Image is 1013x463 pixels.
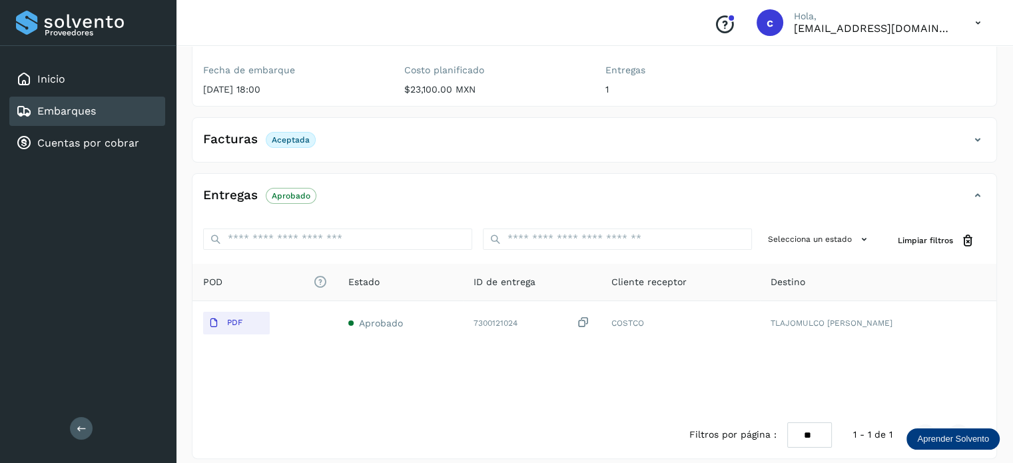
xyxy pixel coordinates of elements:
button: Selecciona un estado [763,229,876,250]
span: Cliente receptor [611,275,687,289]
td: TLAJOMULCO [PERSON_NAME] [760,301,996,345]
div: EntregasAprobado [192,185,996,218]
a: Cuentas por cobrar [37,137,139,149]
p: $23,100.00 MXN [404,84,584,95]
span: Filtros por página : [689,428,777,442]
p: [DATE] 18:00 [203,84,383,95]
div: FacturasAceptada [192,129,996,162]
p: Hola, [794,11,954,22]
button: PDF [203,312,270,334]
label: Costo planificado [404,65,584,76]
div: Embarques [9,97,165,126]
h4: Facturas [203,132,258,147]
span: Limpiar filtros [898,234,953,246]
p: Proveedores [45,28,160,37]
span: 1 - 1 de 1 [853,428,892,442]
span: Estado [348,275,380,289]
p: Aceptada [272,135,310,145]
div: Cuentas por cobrar [9,129,165,158]
label: Fecha de embarque [203,65,383,76]
td: COSTCO [601,301,760,345]
div: 7300121024 [474,316,589,330]
div: Aprender Solvento [906,428,1000,450]
span: POD [203,275,327,289]
span: ID de entrega [474,275,535,289]
p: cuentasespeciales8_met@castores.com.mx [794,22,954,35]
span: Destino [771,275,805,289]
button: Limpiar filtros [887,229,986,253]
p: 1 [605,84,785,95]
p: Aprender Solvento [917,434,989,444]
a: Embarques [37,105,96,117]
label: Entregas [605,65,785,76]
h4: Entregas [203,188,258,203]
a: Inicio [37,73,65,85]
div: Inicio [9,65,165,94]
p: Aprobado [272,191,310,201]
span: Aprobado [359,318,403,328]
p: PDF [227,318,242,327]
